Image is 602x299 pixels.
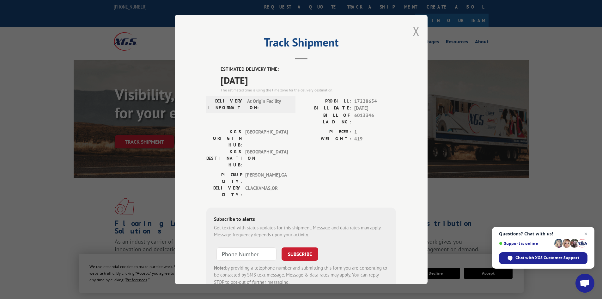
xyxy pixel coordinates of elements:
[247,98,290,111] span: At Origin Facility
[354,112,396,125] span: 6013346
[214,265,225,271] strong: Note:
[245,128,288,148] span: [GEOGRAPHIC_DATA]
[206,128,242,148] label: XGS ORIGIN HUB:
[221,66,396,73] label: ESTIMATED DELIVERY TIME:
[515,255,579,261] span: Chat with XGS Customer Support
[301,112,351,125] label: BILL OF LADING:
[245,171,288,185] span: [PERSON_NAME] , GA
[354,135,396,143] span: 419
[354,105,396,112] span: [DATE]
[499,252,587,264] span: Chat with XGS Customer Support
[282,247,318,261] button: SUBSCRIBE
[221,73,396,87] span: [DATE]
[301,98,351,105] label: PROBILL:
[216,247,277,261] input: Phone Number
[206,38,396,50] h2: Track Shipment
[214,224,388,239] div: Get texted with status updates for this shipment. Message and data rates may apply. Message frequ...
[214,265,388,286] div: by providing a telephone number and submitting this form you are consenting to be contacted by SM...
[301,105,351,112] label: BILL DATE:
[206,171,242,185] label: PICKUP CITY:
[301,135,351,143] label: WEIGHT:
[214,215,388,224] div: Subscribe to alerts
[221,87,396,93] div: The estimated time is using the time zone for the delivery destination.
[499,241,552,246] span: Support is online
[413,23,420,40] button: Close modal
[208,98,244,111] label: DELIVERY INFORMATION:
[499,231,587,236] span: Questions? Chat with us!
[354,98,396,105] span: 17228654
[206,148,242,168] label: XGS DESTINATION HUB:
[575,274,594,293] a: Open chat
[301,128,351,136] label: PIECES:
[245,148,288,168] span: [GEOGRAPHIC_DATA]
[245,185,288,198] span: CLACKAMAS , OR
[206,185,242,198] label: DELIVERY CITY:
[354,128,396,136] span: 1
